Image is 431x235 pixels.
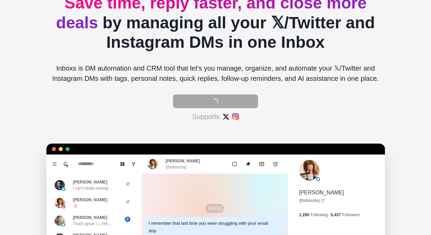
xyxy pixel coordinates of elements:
img: # [232,113,239,120]
p: Following [311,212,328,218]
img: picture [61,205,66,209]
p: [PERSON_NAME] [73,197,107,203]
p: 1,290 [299,212,309,218]
p: 5,437 [331,212,341,218]
button: Archive [255,157,269,171]
img: picture [55,216,65,226]
img: picture [61,187,66,191]
img: picture [61,222,66,226]
button: Mark as unread [228,157,241,171]
button: Add reminder [269,157,282,171]
p: [PERSON_NAME] [73,179,107,185]
p: [DATE] [205,204,224,213]
p: [PERSON_NAME] [299,189,344,197]
p: [PERSON_NAME] [166,158,200,164]
p: Supports [192,112,219,122]
button: Unpin [241,157,255,171]
button: Notifications [60,159,71,170]
p: That's great 🙌 Ple... [73,221,111,227]
p: @inboxshq [166,164,186,170]
button: Board View [117,159,128,170]
img: picture [55,180,65,190]
p: Inboxs is DM automation and CRM tool that let's you manage, organize, and automate your 𝕏/Twitter... [46,63,385,84]
button: Show unread conversations [128,159,139,170]
img: picture [316,177,320,181]
button: Menu [49,159,60,170]
img: picture [147,159,158,169]
span: 3 [125,217,130,222]
img: # [222,113,229,120]
img: picture [299,160,319,180]
p: Followers [342,212,360,218]
p: I can't really manag... [73,185,112,191]
img: picture [55,198,65,208]
a: @inboxshq [299,197,325,204]
p: 🎉 [73,203,78,209]
p: [PERSON_NAME] [73,215,107,221]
